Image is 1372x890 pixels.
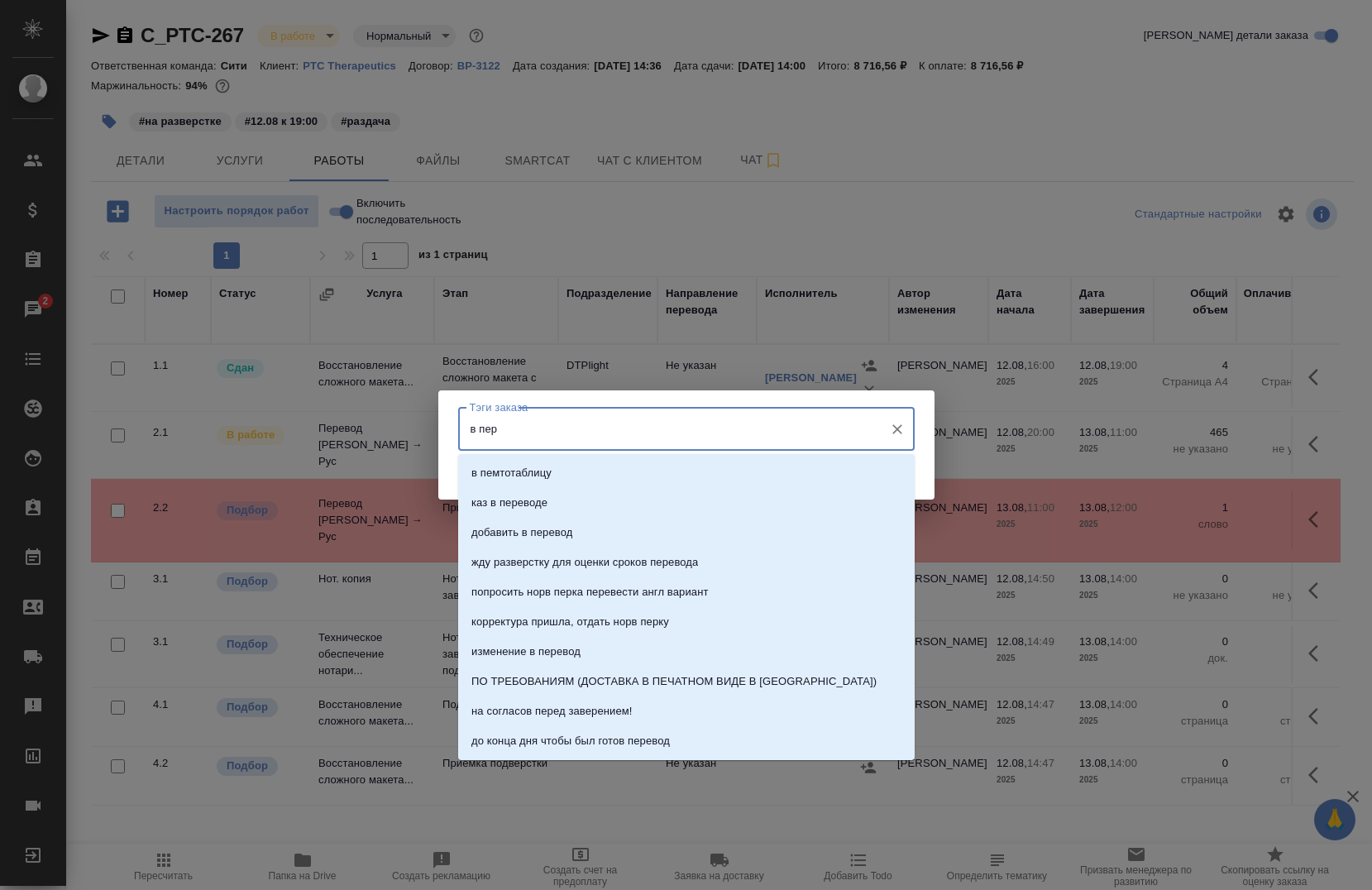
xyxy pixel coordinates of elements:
p: на согласов перед заверением! [471,703,633,720]
p: ПО ТРЕБОВАНИЯМ (ДОСТАВКА В ПЕЧАТНОМ ВИДЕ В [GEOGRAPHIC_DATA]) [471,673,877,690]
p: до конца дня чтобы был готов перевод [471,733,670,749]
p: в пемтотаблицу [471,465,552,481]
p: жду разверстку для оценки сроков перевода [471,554,698,571]
p: изменение в перевод [471,644,581,660]
button: Очистить [886,418,909,441]
p: корректура пришла, отдать норв перку [471,614,669,630]
p: каз в переводе [471,495,547,511]
p: попросить норв перка перевести англ вариант [471,584,709,601]
p: добавить в перевод [471,524,572,541]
